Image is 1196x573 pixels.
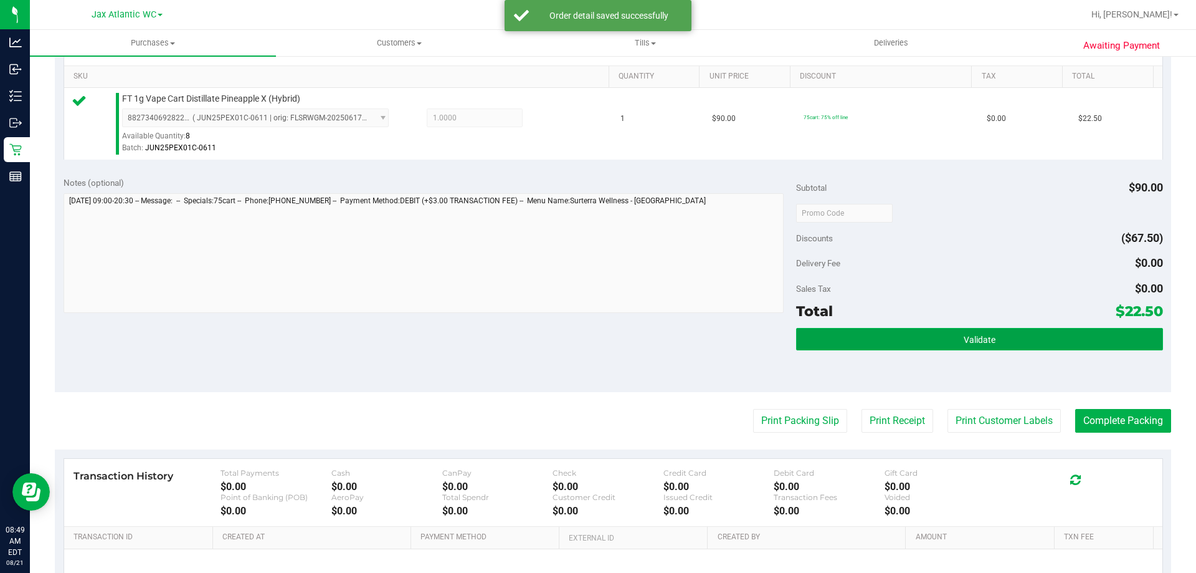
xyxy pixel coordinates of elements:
[796,328,1162,350] button: Validate
[1135,256,1163,269] span: $0.00
[74,532,208,542] a: Transaction ID
[987,113,1006,125] span: $0.00
[796,302,833,320] span: Total
[420,532,554,542] a: Payment Method
[796,183,827,193] span: Subtotal
[1135,282,1163,295] span: $0.00
[1075,409,1171,433] button: Complete Packing
[186,132,190,140] span: 8
[857,37,925,49] span: Deliveries
[122,127,402,152] div: Available Quantity:
[9,36,22,49] inline-svg: Analytics
[885,505,995,517] div: $0.00
[774,481,885,493] div: $0.00
[221,505,331,517] div: $0.00
[221,481,331,493] div: $0.00
[885,493,995,502] div: Voided
[619,72,695,82] a: Quantity
[947,409,1061,433] button: Print Customer Labels
[712,113,736,125] span: $90.00
[536,9,682,22] div: Order detail saved successfully
[9,117,22,129] inline-svg: Outbound
[9,63,22,75] inline-svg: Inbound
[122,93,300,105] span: FT 1g Vape Cart Distillate Pineapple X (Hybrid)
[64,178,124,188] span: Notes (optional)
[1121,231,1163,244] span: ($67.50)
[553,505,663,517] div: $0.00
[553,481,663,493] div: $0.00
[1116,302,1163,320] span: $22.50
[442,468,553,478] div: CanPay
[553,468,663,478] div: Check
[523,37,767,49] span: Tills
[964,335,995,345] span: Validate
[221,468,331,478] div: Total Payments
[663,481,774,493] div: $0.00
[9,143,22,156] inline-svg: Retail
[1078,113,1102,125] span: $22.50
[6,524,24,558] p: 08:49 AM EDT
[1083,39,1160,53] span: Awaiting Payment
[796,258,840,268] span: Delivery Fee
[663,468,774,478] div: Credit Card
[222,532,406,542] a: Created At
[718,532,901,542] a: Created By
[277,37,521,49] span: Customers
[774,505,885,517] div: $0.00
[1129,181,1163,194] span: $90.00
[122,143,143,152] span: Batch:
[796,227,833,249] span: Discounts
[30,30,276,56] a: Purchases
[620,113,625,125] span: 1
[221,493,331,502] div: Point of Banking (POB)
[885,468,995,478] div: Gift Card
[553,493,663,502] div: Customer Credit
[768,30,1014,56] a: Deliveries
[796,204,893,223] input: Promo Code
[331,505,442,517] div: $0.00
[9,170,22,183] inline-svg: Reports
[804,114,848,120] span: 75cart: 75% off line
[861,409,933,433] button: Print Receipt
[442,505,553,517] div: $0.00
[331,468,442,478] div: Cash
[774,493,885,502] div: Transaction Fees
[753,409,847,433] button: Print Packing Slip
[1072,72,1148,82] a: Total
[145,143,216,152] span: JUN25PEX01C-0611
[982,72,1058,82] a: Tax
[442,493,553,502] div: Total Spendr
[710,72,785,82] a: Unit Price
[74,72,604,82] a: SKU
[1091,9,1172,19] span: Hi, [PERSON_NAME]!
[800,72,967,82] a: Discount
[9,90,22,102] inline-svg: Inventory
[331,493,442,502] div: AeroPay
[331,481,442,493] div: $0.00
[442,481,553,493] div: $0.00
[796,284,831,294] span: Sales Tax
[663,493,774,502] div: Issued Credit
[663,505,774,517] div: $0.00
[6,558,24,567] p: 08/21
[276,30,522,56] a: Customers
[916,532,1050,542] a: Amount
[30,37,276,49] span: Purchases
[774,468,885,478] div: Debit Card
[12,473,50,511] iframe: Resource center
[559,527,707,549] th: External ID
[1064,532,1148,542] a: Txn Fee
[522,30,768,56] a: Tills
[92,9,156,20] span: Jax Atlantic WC
[885,481,995,493] div: $0.00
